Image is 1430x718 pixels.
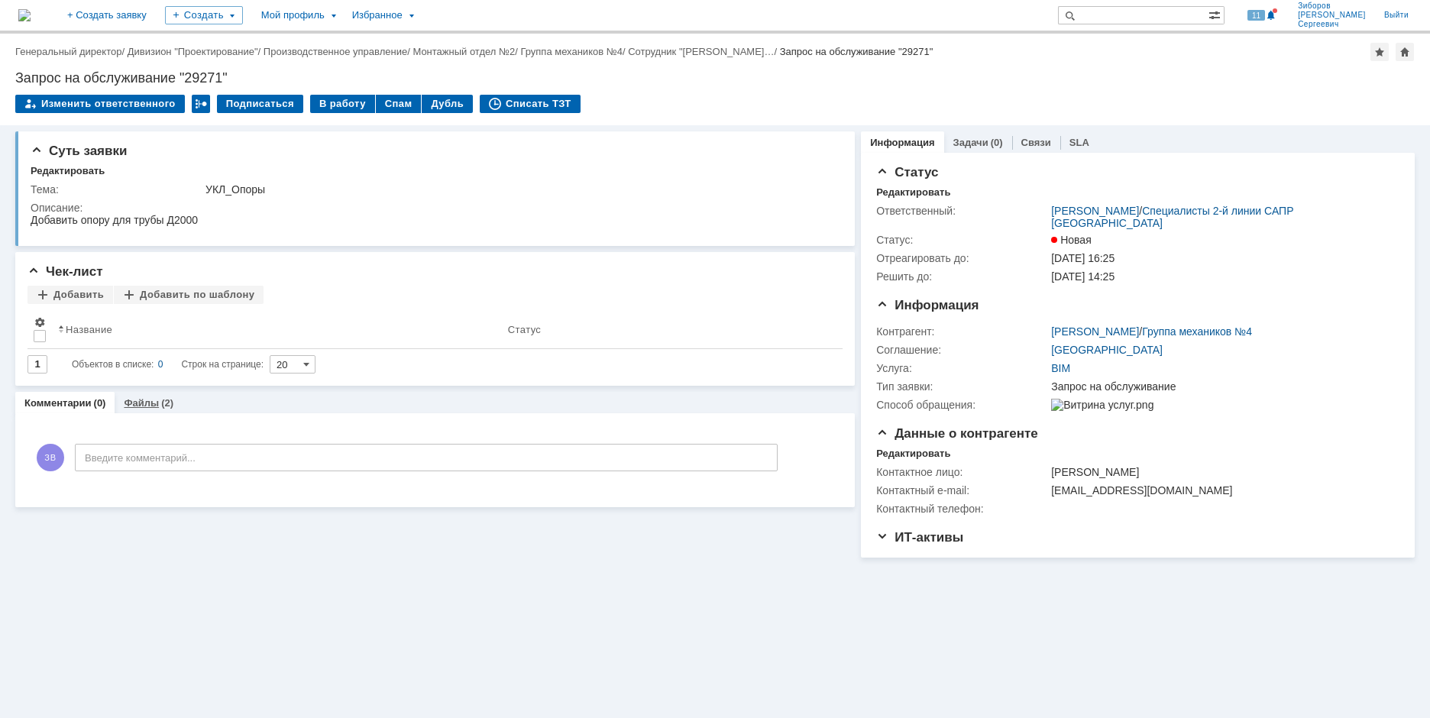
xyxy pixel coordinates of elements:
img: logo [18,9,31,21]
span: Настройки [34,316,46,328]
span: Сергеевич [1298,20,1366,29]
span: Зиборов [1298,2,1366,11]
div: Сделать домашней страницей [1396,43,1414,61]
a: Производственное управление [264,46,407,57]
a: Задачи [953,137,988,148]
a: Перейти на домашнюю страницу [18,9,31,21]
div: Соглашение: [876,344,1048,356]
div: Редактировать [876,186,950,199]
div: / [1051,325,1252,338]
div: Контактное лицо: [876,466,1048,478]
i: Строк на странице: [72,355,264,374]
div: / [264,46,413,57]
div: [PERSON_NAME] [1051,466,1391,478]
span: [PERSON_NAME] [1298,11,1366,20]
a: Монтажный отдел №2 [412,46,515,57]
div: Создать [165,6,243,24]
div: Статус [508,324,541,335]
div: Запрос на обслуживание "29271" [780,46,933,57]
span: 11 [1247,10,1265,21]
a: Информация [870,137,934,148]
div: Решить до: [876,270,1048,283]
div: Запрос на обслуживание "29271" [15,70,1415,86]
div: Добавить в избранное [1370,43,1389,61]
div: Тема: [31,183,202,196]
div: Контрагент: [876,325,1048,338]
div: Запрос на обслуживание [1051,380,1391,393]
a: Группа механиков №4 [1142,325,1252,338]
div: Тип заявки: [876,380,1048,393]
span: ЗВ [37,444,64,471]
a: Сотрудник "[PERSON_NAME]… [628,46,774,57]
span: Данные о контрагенте [876,426,1038,441]
a: [GEOGRAPHIC_DATA] [1051,344,1163,356]
div: / [628,46,780,57]
div: Работа с массовостью [192,95,210,113]
div: (0) [991,137,1003,148]
a: Файлы [124,397,159,409]
div: / [128,46,264,57]
div: Отреагировать до: [876,252,1048,264]
div: (2) [161,397,173,409]
span: Статус [876,165,938,179]
a: Комментарии [24,397,92,409]
span: [DATE] 16:25 [1051,252,1115,264]
a: Специалисты 2-й линии САПР [GEOGRAPHIC_DATA] [1051,205,1293,229]
span: Расширенный поиск [1208,7,1224,21]
th: Название [52,310,502,349]
span: [DATE] 14:25 [1051,270,1115,283]
div: Редактировать [876,448,950,460]
div: Контактный e-mail: [876,484,1048,496]
div: Описание: [31,202,835,214]
div: / [520,46,628,57]
a: Дивизион "Проектирование" [128,46,258,57]
span: Информация [876,298,979,312]
span: ИТ-активы [876,530,963,545]
div: Название [66,324,112,335]
div: (0) [94,397,106,409]
a: Группа механиков №4 [520,46,622,57]
div: УКЛ_Опоры [205,183,832,196]
span: Объектов в списке: [72,359,154,370]
div: Редактировать [31,165,105,177]
th: Статус [502,310,830,349]
div: [EMAIL_ADDRESS][DOMAIN_NAME] [1051,484,1391,496]
span: Новая [1051,234,1092,246]
a: SLA [1069,137,1089,148]
div: Способ обращения: [876,399,1048,411]
a: Связи [1021,137,1051,148]
div: / [1051,205,1391,229]
div: Статус: [876,234,1048,246]
a: [PERSON_NAME] [1051,205,1139,217]
div: Ответственный: [876,205,1048,217]
span: Суть заявки [31,144,127,158]
div: 0 [158,355,163,374]
div: Услуга: [876,362,1048,374]
a: [PERSON_NAME] [1051,325,1139,338]
div: / [412,46,520,57]
div: / [15,46,128,57]
a: Генеральный директор [15,46,121,57]
a: BIM [1051,362,1070,374]
img: Витрина услуг.png [1051,399,1153,411]
div: Контактный телефон: [876,503,1048,515]
span: Чек-лист [27,264,103,279]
